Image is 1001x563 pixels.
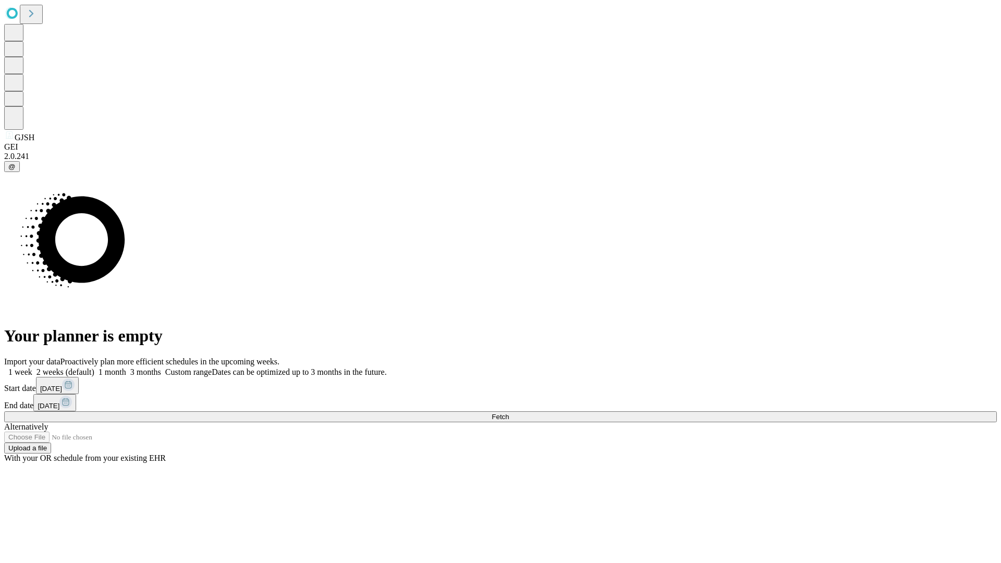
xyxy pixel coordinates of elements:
span: Proactively plan more efficient schedules in the upcoming weeks. [60,357,279,366]
span: Alternatively [4,422,48,431]
div: GEI [4,142,997,152]
div: 2.0.241 [4,152,997,161]
div: Start date [4,377,997,394]
span: 1 month [99,368,126,376]
span: With your OR schedule from your existing EHR [4,454,166,462]
span: Import your data [4,357,60,366]
span: GJSH [15,133,34,142]
span: @ [8,163,16,170]
h1: Your planner is empty [4,326,997,346]
div: End date [4,394,997,411]
button: [DATE] [33,394,76,411]
span: Custom range [165,368,212,376]
button: Fetch [4,411,997,422]
span: Dates can be optimized up to 3 months in the future. [212,368,386,376]
button: @ [4,161,20,172]
span: [DATE] [40,385,62,393]
button: [DATE] [36,377,79,394]
span: 3 months [130,368,161,376]
button: Upload a file [4,443,51,454]
span: 1 week [8,368,32,376]
span: 2 weeks (default) [36,368,94,376]
span: [DATE] [38,402,59,410]
span: Fetch [492,413,509,421]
